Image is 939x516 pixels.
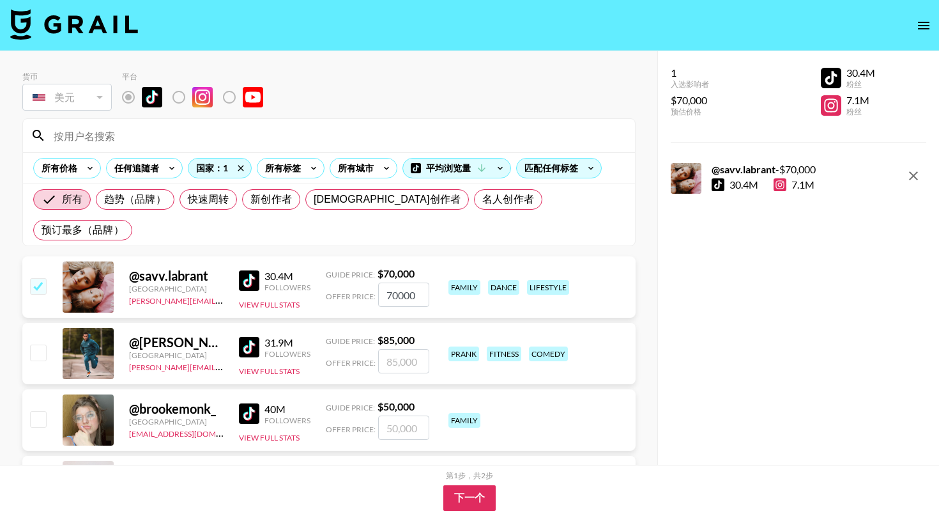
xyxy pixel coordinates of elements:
input: 70,000 [378,283,429,307]
input: 85,000 [378,349,429,373]
div: Followers [264,349,310,359]
div: 平台 [122,72,273,81]
div: 所有价格 [34,159,80,178]
div: @ brookemonk_ [129,401,224,417]
div: $70,000 [671,94,709,107]
div: family [448,413,480,428]
div: 1 [671,66,709,79]
div: Remove selected talent to change platforms [122,84,273,111]
span: Offer Price: [326,292,376,301]
span: 趋势（品牌） [104,192,166,207]
div: 所有城市 [330,159,376,178]
div: 第 1 步 ，共 2步 [446,471,493,480]
div: 30.4M [846,66,875,79]
div: 30.4M [729,178,758,191]
div: Followers [264,283,310,292]
div: @ [PERSON_NAME].[PERSON_NAME] [129,334,224,350]
div: 所有标签 [257,159,303,178]
img: Youtube [243,87,263,107]
div: 粉丝 [846,79,875,89]
input: 按用户名搜索 [46,125,627,146]
strong: @ savv.labrant [712,163,775,175]
span: Guide Price: [326,336,375,346]
span: 所有 [62,192,82,207]
div: 平均浏览量 [403,159,510,178]
img: TikTok [239,270,259,291]
button: View Full Stats [239,433,300,442]
div: [GEOGRAPHIC_DATA] [129,284,224,293]
span: 预订最多（品牌） [42,223,124,238]
strong: $ 70,000 [378,267,415,279]
input: 50,000 [378,416,429,440]
div: 国家：1 [188,159,251,178]
a: [PERSON_NAME][EMAIL_ADDRESS][DOMAIN_NAME] [129,360,318,372]
a: [EMAIL_ADDRESS][DOMAIN_NAME] [129,426,257,439]
div: 货币 [22,72,112,81]
div: 预估价格 [671,107,709,116]
div: 粉丝 [846,107,869,116]
div: 任何追随者 [107,159,162,178]
button: remove [901,163,926,189]
div: 入选影响者 [671,79,709,89]
button: 下一个 [443,485,496,511]
iframe: 漂移小部件聊天控制器 [875,452,924,501]
div: lifestyle [527,280,569,295]
div: 40M [264,403,310,416]
span: [DEMOGRAPHIC_DATA]创作者 [314,192,461,207]
span: 新创作者 [250,192,292,207]
div: 7.1M [774,178,814,191]
span: 名人创作者 [482,192,534,207]
span: Guide Price: [326,403,375,412]
a: [PERSON_NAME][EMAIL_ADDRESS][DOMAIN_NAME] [129,293,318,306]
div: [GEOGRAPHIC_DATA] [129,350,224,360]
span: 快速周转 [188,192,229,207]
div: 匹配任何标签 [517,159,601,178]
div: 30.4M [264,270,310,283]
div: - $ 70,000 [712,163,816,176]
span: Guide Price: [326,270,375,279]
button: 打开抽屉 [911,13,936,38]
div: comedy [529,347,568,361]
div: 7.1M [846,94,869,107]
strong: $ 50,000 [378,400,415,412]
button: View Full Stats [239,300,300,309]
div: Followers [264,416,310,425]
div: 31.9M [264,336,310,349]
img: TikTok [239,337,259,357]
img: 抖音 [142,87,162,107]
img: TikTok [239,403,259,424]
img: Instagram [192,87,213,107]
div: family [448,280,480,295]
div: [GEOGRAPHIC_DATA] [129,417,224,426]
div: prank [448,347,479,361]
span: Offer Price: [326,358,376,368]
div: 美元 [25,86,109,109]
button: View Full Stats [239,366,300,376]
div: dance [488,280,519,295]
div: fitness [487,347,521,361]
span: Offer Price: [326,425,376,434]
div: Remove selected talent to change your currency [22,81,112,113]
div: @ savv.labrant [129,268,224,284]
strong: $ 85,000 [378,334,415,346]
img: 圣杯人才 [10,9,138,40]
